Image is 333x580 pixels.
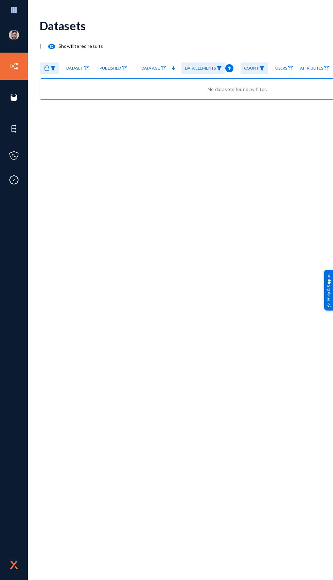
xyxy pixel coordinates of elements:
img: icon-filter-filled.svg [50,66,56,71]
a: Published [96,62,130,74]
a: Dataset [63,62,92,74]
img: icon-elements.svg [9,124,19,134]
img: icon-filter-filled.svg [259,66,265,71]
img: icon-filter.svg [161,66,166,71]
img: icon-filter.svg [84,66,89,71]
div: Datasets [40,19,86,33]
span: Show filtered results [41,43,103,49]
img: icon-sources.svg [9,92,19,102]
a: Attributes [297,62,333,74]
span: Users [275,66,287,71]
img: icon-filter.svg [288,66,293,71]
mat-icon: visibility [48,42,56,51]
span: Dataset [66,66,83,71]
img: icon-policies.svg [9,151,19,161]
span: | [40,43,41,49]
img: app launcher [4,3,24,17]
img: icon-filter.svg [324,66,329,71]
img: icon-filter.svg [122,66,127,71]
span: Attributes [300,66,323,71]
img: icon-compliance.svg [9,175,19,185]
img: help_support.svg [327,303,331,307]
div: Help & Support [324,269,333,310]
img: ACg8ocK1ZkZ6gbMmCU1AeqPIsBvrTWeY1xNXvgxNjkUXxjcqAiPEIvU=s96-c [9,30,19,40]
img: icon-filter-filled.svg [216,66,222,71]
img: icon-inventory.svg [9,61,19,71]
a: Users [272,62,297,74]
span: Published [100,66,121,71]
a: Data Age [138,62,170,74]
span: Count [244,66,259,71]
a: Data Elements [181,62,225,74]
span: Data Elements [185,66,216,71]
span: Data Age [141,66,160,71]
a: Count [241,62,268,74]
